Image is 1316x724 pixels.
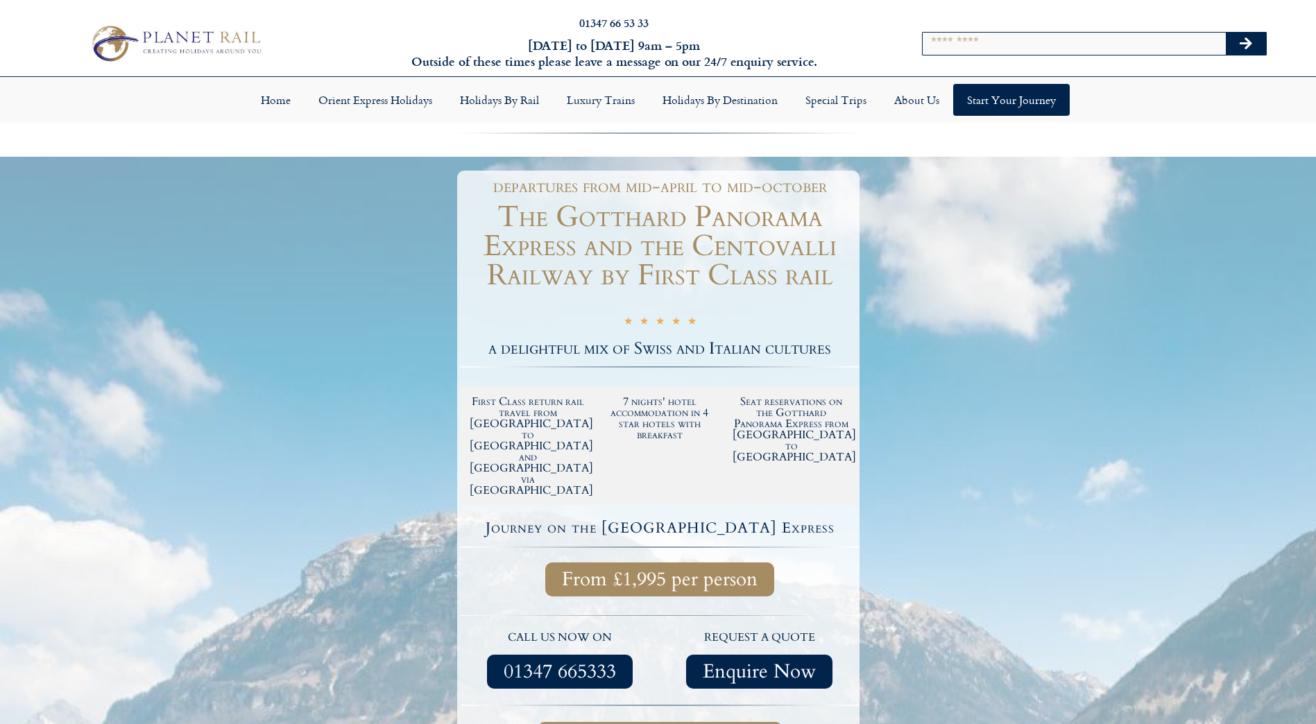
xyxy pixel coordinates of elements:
a: Holidays by Rail [446,84,553,116]
a: Start your Journey [953,84,1070,116]
a: Enquire Now [686,655,832,689]
div: 5/5 [624,313,697,331]
p: request a quote [667,629,853,647]
i: ★ [640,315,649,331]
h1: The Gotthard Panorama Express and the Centovalli Railway by First Class rail [461,202,860,290]
i: ★ [687,315,697,331]
h2: a delightful mix of Swiss and Italian cultures [461,341,860,357]
a: 01347 665333 [487,655,633,689]
a: Special Trips [792,84,880,116]
h6: [DATE] to [DATE] 9am – 5pm Outside of these times please leave a message on our 24/7 enquiry serv... [354,37,874,70]
button: Search [1226,33,1266,55]
i: ★ [624,315,633,331]
span: Enquire Now [703,663,816,680]
img: Planet Rail Train Holidays Logo [85,21,266,66]
a: Orient Express Holidays [305,84,446,116]
a: From £1,995 per person [545,562,774,596]
span: From £1,995 per person [562,571,758,588]
a: Holidays by Destination [649,84,792,116]
a: 01347 66 53 33 [579,15,649,31]
h2: 7 nights' hotel accommodation in 4 star hotels with breakfast [601,396,719,440]
h2: First Class return rail travel from [GEOGRAPHIC_DATA] to [GEOGRAPHIC_DATA] and [GEOGRAPHIC_DATA] ... [470,396,588,496]
a: Home [247,84,305,116]
a: About Us [880,84,953,116]
h2: Seat reservations on the Gotthard Panorama Express from [GEOGRAPHIC_DATA] to [GEOGRAPHIC_DATA] [733,396,851,463]
i: ★ [656,315,665,331]
span: 01347 665333 [504,663,616,680]
h1: departures from mid-april to mid-october [468,178,853,196]
p: call us now on [468,629,653,647]
a: Luxury Trains [553,84,649,116]
i: ★ [672,315,681,331]
nav: Menu [7,84,1309,116]
h4: Journey on the [GEOGRAPHIC_DATA] Express [463,521,857,535]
